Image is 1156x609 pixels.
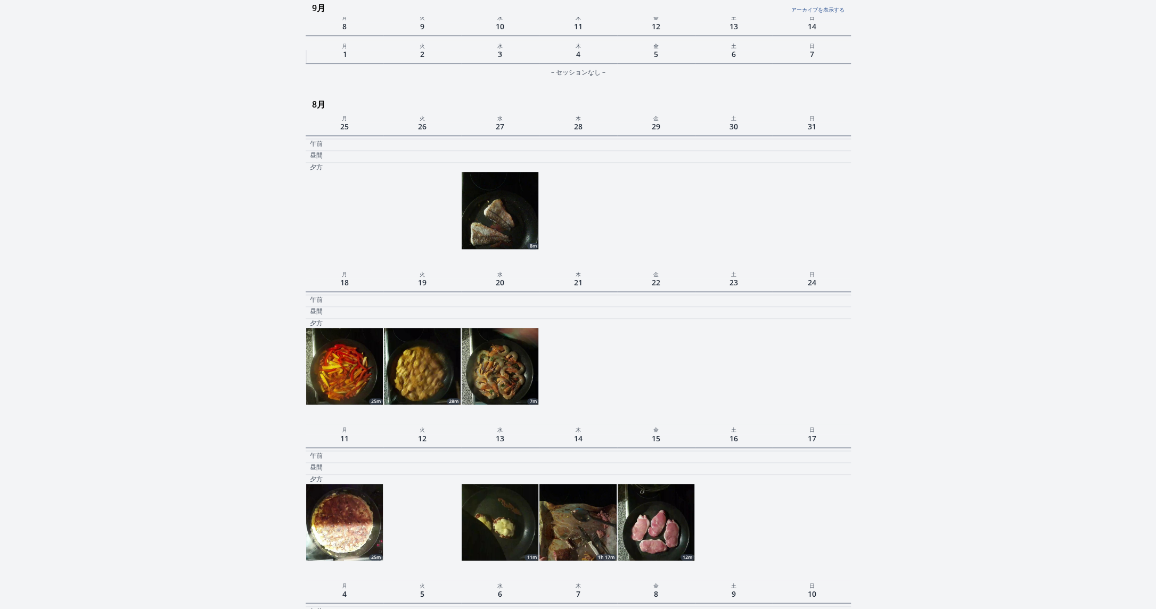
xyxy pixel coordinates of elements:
span: 13 [494,431,506,446]
span: 5 [418,587,427,601]
p: 火 [383,40,461,50]
img: 250827191601_thumb.jpeg [462,172,538,249]
p: 火 [383,424,461,434]
p: 金 [617,269,695,278]
p: 木 [539,40,617,50]
p: 火 [383,113,461,122]
p: 水 [461,580,539,590]
p: 午前 [310,295,323,304]
span: 9 [418,19,427,34]
p: 土 [695,40,773,50]
div: 25m [369,398,383,405]
span: 6 [496,587,504,601]
p: 午前 [310,451,323,460]
span: 12 [650,19,662,34]
p: 月 [306,113,383,122]
span: 3 [496,47,504,61]
p: 火 [383,12,461,22]
div: 7m [527,398,538,405]
p: 金 [617,424,695,434]
p: 月 [306,40,383,50]
span: 18 [338,275,351,290]
p: 水 [461,113,539,122]
span: 11 [338,431,351,446]
span: 14 [572,431,585,446]
p: 夕方 [310,319,323,327]
a: 12m [618,484,694,561]
p: 金 [617,12,695,22]
p: 日 [773,269,850,278]
a: 1h 17m [539,484,616,561]
a: 25m [306,484,383,561]
p: 火 [383,269,461,278]
a: 8m [462,172,538,249]
span: 8 [652,587,660,601]
p: 月 [306,12,383,22]
p: 午前 [310,139,323,148]
img: 250819191126_thumb.jpeg [384,328,461,405]
p: 日 [773,580,850,590]
span: 6 [729,47,738,61]
span: 14 [805,19,818,34]
p: 火 [383,580,461,590]
p: 月 [306,269,383,278]
span: 27 [494,119,506,134]
div: 25m [369,554,383,561]
p: 金 [617,40,695,50]
p: 水 [461,424,539,434]
span: 23 [727,275,740,290]
span: 7 [807,47,816,61]
span: 19 [416,275,429,290]
span: 4 [340,587,349,601]
p: 木 [539,580,617,590]
span: 10 [494,19,506,34]
p: 夕方 [310,163,323,171]
p: 土 [695,113,773,122]
a: 7m [462,328,538,405]
p: 水 [461,269,539,278]
p: 日 [773,113,850,122]
span: 13 [727,19,740,34]
img: 250814185848_thumb.jpeg [539,484,616,561]
div: 1h 17m [596,554,617,561]
span: 26 [416,119,429,134]
span: 21 [572,275,585,290]
p: 木 [539,12,617,22]
a: 11m [462,484,538,561]
div: 28m [447,398,461,405]
span: 25 [338,119,351,134]
p: 金 [617,580,695,590]
p: 日 [773,40,850,50]
p: 木 [539,113,617,122]
span: 12 [416,431,429,446]
img: 250811175050_thumb.jpeg [306,484,383,561]
p: 水 [461,40,539,50]
p: 土 [695,580,773,590]
span: 2 [418,47,427,61]
span: 24 [805,275,818,290]
span: 28 [572,119,585,134]
div: 11m [524,554,538,561]
p: 日 [773,424,850,434]
span: 5 [652,47,660,61]
span: 7 [574,587,583,601]
span: 1 [341,47,349,61]
p: 金 [617,113,695,122]
p: 日 [773,12,850,22]
p: 夕方 [310,475,323,483]
img: 250818175229_thumb.jpeg [306,328,383,405]
a: 25m [306,328,383,405]
p: 昼間 [310,463,323,472]
img: 250815200618_thumb.jpeg [618,484,694,561]
div: 12m [681,554,694,561]
p: 水 [461,12,539,22]
p: 土 [695,269,773,278]
p: 月 [306,580,383,590]
span: 11 [572,19,585,34]
span: 10 [805,587,818,601]
span: 22 [650,275,662,290]
p: 土 [695,424,773,434]
p: 月 [306,424,383,434]
span: 20 [494,275,506,290]
span: 4 [574,47,583,61]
